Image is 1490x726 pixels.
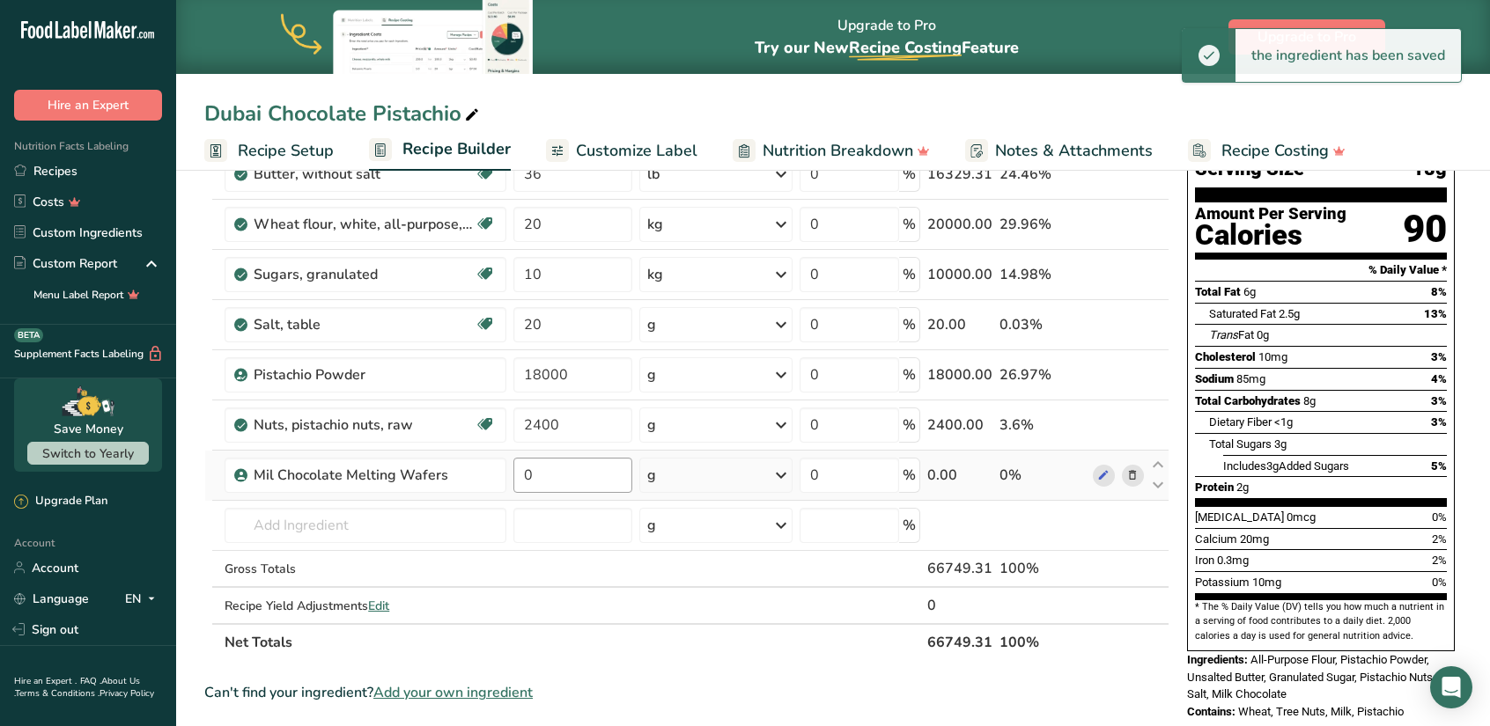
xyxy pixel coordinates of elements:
[999,465,1086,486] div: 0%
[1240,532,1269,546] span: 20mg
[927,214,992,235] div: 20000.00
[999,314,1086,335] div: 0.03%
[647,264,663,285] div: kg
[254,314,474,335] div: Salt, table
[1432,576,1447,589] span: 0%
[927,314,992,335] div: 20.00
[1188,131,1346,171] a: Recipe Costing
[1424,307,1447,320] span: 13%
[647,364,656,385] div: g
[1228,19,1385,55] button: Upgrade to Pro
[225,560,506,578] div: Gross Totals
[1195,532,1237,546] span: Calcium
[1187,705,1236,718] span: Contains:
[14,90,162,121] button: Hire an Expert
[1431,285,1447,298] span: 8%
[1195,576,1250,589] span: Potassium
[546,131,697,171] a: Customize Label
[15,687,100,700] a: Terms & Conditions .
[1195,372,1234,385] span: Sodium
[42,445,134,462] span: Switch to Yearly
[1195,394,1301,407] span: Total Carbohydrates
[254,264,474,285] div: Sugars, granulated
[1287,510,1316,524] span: 0mcg
[1236,372,1265,385] span: 85mg
[1209,328,1254,341] span: Fat
[100,687,154,700] a: Privacy Policy
[54,420,123,438] div: Save Money
[1238,705,1404,718] span: Wheat, Tree Nuts, Milk, Pistachio
[927,465,992,486] div: 0.00
[1303,394,1316,407] span: 8g
[254,414,474,436] div: Nuts, pistachio nuts, raw
[927,595,992,616] div: 0
[647,465,656,486] div: g
[1195,260,1447,281] section: % Daily Value *
[1431,350,1447,363] span: 3%
[225,597,506,615] div: Recipe Yield Adjustments
[1195,600,1447,643] section: * The % Daily Value (DV) tells you how much a nutrient in a serving of food contributes to a dail...
[1258,350,1287,363] span: 10mg
[1432,532,1447,546] span: 2%
[1223,459,1349,473] span: Includes Added Sugars
[1243,285,1256,298] span: 6g
[1257,328,1269,341] span: 0g
[1432,510,1447,524] span: 0%
[14,675,77,687] a: Hire an Expert .
[927,364,992,385] div: 18000.00
[204,98,483,129] div: Dubai Chocolate Pistachio
[1266,459,1279,473] span: 3g
[999,364,1086,385] div: 26.97%
[1431,415,1447,429] span: 3%
[1195,510,1284,524] span: [MEDICAL_DATA]
[1195,350,1256,363] span: Cholesterol
[1195,285,1241,298] span: Total Fat
[965,131,1153,171] a: Notes & Attachments
[1431,372,1447,385] span: 4%
[647,515,656,536] div: g
[254,465,474,486] div: Mil Chocolate Melting Wafers
[254,214,474,235] div: Wheat flour, white, all-purpose, self-rising, enriched
[1209,307,1276,320] span: Saturated Fat
[995,139,1153,163] span: Notes & Attachments
[27,442,149,465] button: Switch to Yearly
[927,558,992,579] div: 66749.31
[368,598,389,614] span: Edit
[1195,223,1346,248] div: Calories
[1187,653,1435,700] span: All-Purpose Flour, Pistachio Powder, Unsalted Butter, Granulated Sugar, Pistachio Nuts, Salt, Mil...
[924,623,996,660] th: 66749.31
[1431,459,1447,473] span: 5%
[1236,29,1461,82] div: the ingredient has been saved
[647,414,656,436] div: g
[1209,415,1272,429] span: Dietary Fiber
[996,623,1089,660] th: 100%
[999,214,1086,235] div: 29.96%
[1430,666,1472,708] div: Open Intercom Messenger
[999,264,1086,285] div: 14.98%
[647,164,660,185] div: lb
[204,682,1169,703] div: Can't find your ingredient?
[1258,26,1356,48] span: Upgrade to Pro
[1195,554,1214,567] span: Iron
[755,1,1019,74] div: Upgrade to Pro
[576,139,697,163] span: Customize Label
[1236,480,1249,494] span: 2g
[80,675,101,687] a: FAQ .
[849,37,962,58] span: Recipe Costing
[402,137,511,161] span: Recipe Builder
[254,364,474,385] div: Pistachio Powder
[14,254,117,273] div: Custom Report
[1274,437,1287,451] span: 3g
[755,37,1019,58] span: Try our New Feature
[1432,554,1447,567] span: 2%
[1195,480,1234,494] span: Protein
[647,214,663,235] div: kg
[1217,554,1249,567] span: 0.3mg
[1274,415,1293,429] span: <1g
[254,164,474,185] div: Butter, without salt
[999,164,1086,185] div: 24.46%
[1209,328,1238,341] i: Trans
[647,314,656,335] div: g
[999,558,1086,579] div: 100%
[733,131,930,171] a: Nutrition Breakdown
